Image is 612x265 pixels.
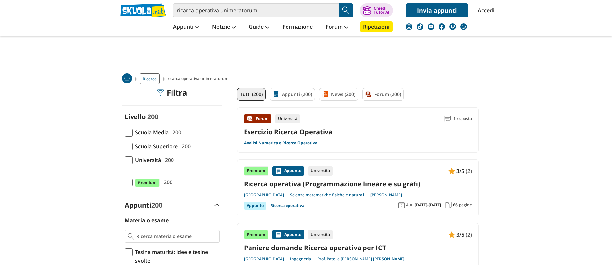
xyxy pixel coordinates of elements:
a: Ingegneria [290,256,317,262]
div: Università [308,166,333,176]
div: Premium [244,166,268,176]
a: Formazione [281,21,314,33]
span: (2) [466,167,472,175]
img: Filtra filtri mobile [157,89,164,96]
a: Paniere domande Ricerca operativa per ICT [244,243,472,252]
img: facebook [439,23,445,30]
span: (2) [466,230,472,239]
img: Pagine [445,202,452,208]
button: ChiediTutor AI [360,3,393,17]
img: Cerca appunti, riassunti o versioni [341,5,351,15]
label: Appunti [125,201,162,210]
a: Home [122,73,132,84]
img: Home [122,73,132,83]
span: 200 [170,128,181,137]
img: Appunti contenuto [275,231,282,238]
img: Appunti contenuto [448,168,455,174]
img: Apri e chiudi sezione [214,204,220,206]
img: Forum contenuto [247,116,253,122]
img: youtube [428,23,434,30]
a: Scienze matematiche fisiche e naturali [290,192,370,198]
a: Tutti (200) [237,88,266,101]
span: Università [133,156,161,164]
a: Ricerca operativa (Programmazione lineare e su grafi) [244,180,472,188]
span: pagine [459,202,472,208]
span: ricarca operativa unimeratorum [168,73,231,84]
img: News filtro contenuto [322,91,328,98]
input: Ricerca materia o esame [136,233,217,240]
a: Forum [324,21,350,33]
label: Livello [125,112,146,121]
a: Invia appunti [406,3,468,17]
div: Appunto [272,166,304,176]
div: Università [275,114,300,123]
a: Ricerca operativa [270,202,304,210]
span: Scuola Superiore [133,142,178,150]
a: [GEOGRAPHIC_DATA] [244,256,290,262]
span: 200 [161,178,172,186]
img: Appunti filtro contenuto [273,91,279,98]
span: Tesina maturità: idee e tesine svolte [133,248,220,265]
div: Premium [244,230,268,239]
a: Notizie [210,21,237,33]
span: 200 [162,156,174,164]
img: instagram [406,23,412,30]
img: tiktok [417,23,423,30]
span: Premium [135,179,160,187]
a: Forum (200) [362,88,404,101]
span: 1 risposta [453,114,472,123]
span: A.A. [406,202,413,208]
a: Prof. Patella [PERSON_NAME] [PERSON_NAME] [317,256,404,262]
span: [DATE]-[DATE] [415,202,441,208]
img: Anno accademico [398,202,405,208]
a: Ripetizioni [360,21,393,32]
span: 200 [147,112,158,121]
label: Materia o esame [125,217,169,224]
span: 66 [453,202,458,208]
a: Appunti (200) [270,88,315,101]
div: Filtra [157,88,187,97]
div: Appunto [272,230,304,239]
div: Università [308,230,333,239]
a: Appunti [172,21,201,33]
div: Chiedi Tutor AI [374,6,389,14]
span: 200 [179,142,191,150]
input: Cerca appunti, riassunti o versioni [173,3,339,17]
img: Commenti lettura [444,116,451,122]
span: 200 [151,201,162,210]
img: Appunti contenuto [275,168,282,174]
div: Appunto [244,202,266,210]
span: 3/5 [456,167,464,175]
a: News (200) [319,88,358,101]
a: Analisi Numerica e Ricerca Operativa [244,140,317,146]
a: Ricerca [140,73,160,84]
span: 3/5 [456,230,464,239]
a: [PERSON_NAME] [370,192,402,198]
div: Forum [244,114,271,123]
a: Accedi [478,3,492,17]
a: Esercizio Ricerca Operativa [244,127,332,136]
img: Forum filtro contenuto [365,91,372,98]
a: [GEOGRAPHIC_DATA] [244,192,290,198]
img: Ricerca materia o esame [128,233,134,240]
img: twitch [449,23,456,30]
a: Guide [247,21,271,33]
img: WhatsApp [460,23,467,30]
span: Scuola Media [133,128,169,137]
button: Search Button [339,3,353,17]
img: Appunti contenuto [448,231,455,238]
